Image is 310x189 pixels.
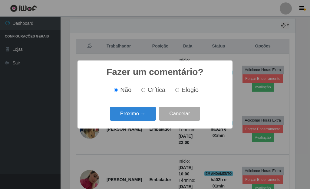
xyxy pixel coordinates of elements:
[159,107,200,121] button: Cancelar
[120,86,131,93] span: Não
[148,86,166,93] span: Crítica
[110,107,156,121] button: Próximo →
[114,88,118,92] input: Não
[182,86,199,93] span: Elogio
[107,67,203,77] h2: Fazer um comentário?
[141,88,145,92] input: Crítica
[175,88,179,92] input: Elogio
